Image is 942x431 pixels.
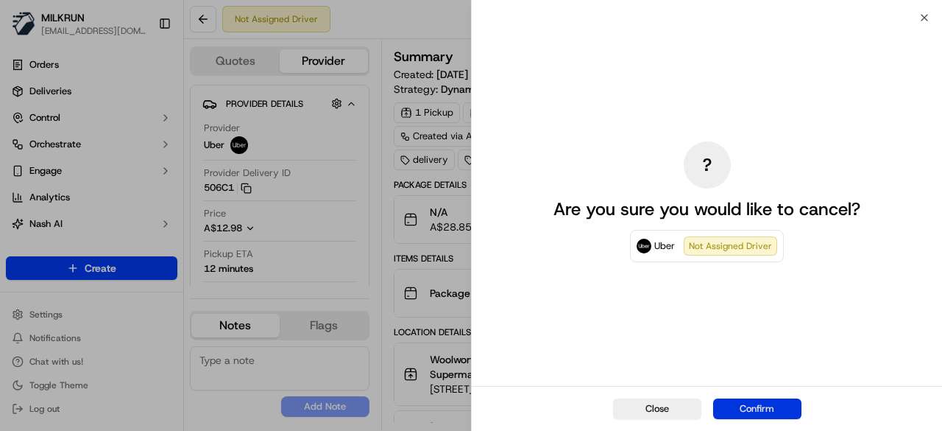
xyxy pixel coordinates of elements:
button: Close [613,399,701,419]
span: Uber [654,239,675,253]
button: Confirm [713,399,801,419]
div: ? [684,141,731,189]
p: Are you sure you would like to cancel? [553,197,860,221]
img: Uber [637,239,651,253]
